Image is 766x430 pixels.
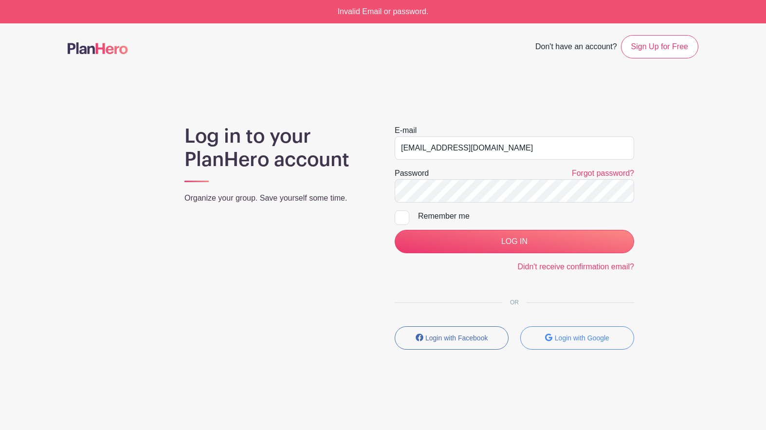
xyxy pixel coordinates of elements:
[395,136,634,160] input: e.g. julie@eventco.com
[395,125,417,136] label: E-mail
[395,168,429,179] label: Password
[184,192,371,204] p: Organize your group. Save yourself some time.
[572,169,634,177] a: Forgot password?
[502,299,527,306] span: OR
[184,125,371,171] h1: Log in to your PlanHero account
[520,326,634,350] button: Login with Google
[555,334,609,342] small: Login with Google
[395,230,634,253] input: LOG IN
[517,262,634,271] a: Didn't receive confirmation email?
[425,334,488,342] small: Login with Facebook
[395,326,509,350] button: Login with Facebook
[68,42,128,54] img: logo-507f7623f17ff9eddc593b1ce0a138ce2505c220e1c5a4e2b4648c50719b7d32.svg
[535,37,617,58] span: Don't have an account?
[621,35,698,58] a: Sign Up for Free
[418,210,634,222] div: Remember me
